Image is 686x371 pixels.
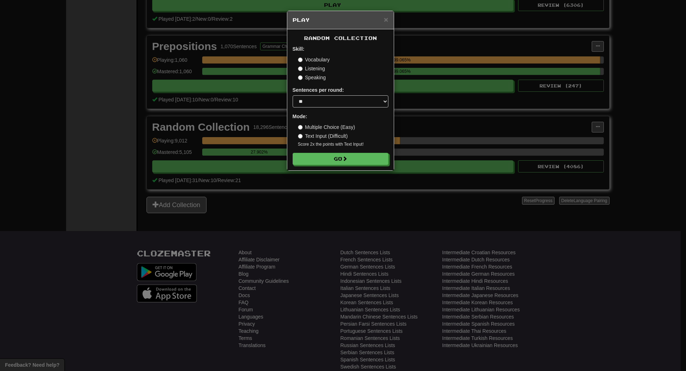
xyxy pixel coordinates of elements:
button: Go [293,153,388,165]
label: Text Input (Difficult) [298,132,348,140]
label: Vocabulary [298,56,330,63]
button: Close [384,16,388,23]
input: Vocabulary [298,57,303,62]
strong: Skill: [293,46,304,52]
small: Score 2x the points with Text Input ! [298,141,388,147]
label: Speaking [298,74,326,81]
span: × [384,15,388,24]
label: Multiple Choice (Easy) [298,124,355,131]
input: Multiple Choice (Easy) [298,125,303,130]
span: Random Collection [304,35,377,41]
strong: Mode: [293,114,307,119]
input: Listening [298,66,303,71]
label: Listening [298,65,325,72]
input: Speaking [298,75,303,80]
label: Sentences per round: [293,86,344,94]
input: Text Input (Difficult) [298,134,303,139]
h5: Play [293,16,388,24]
